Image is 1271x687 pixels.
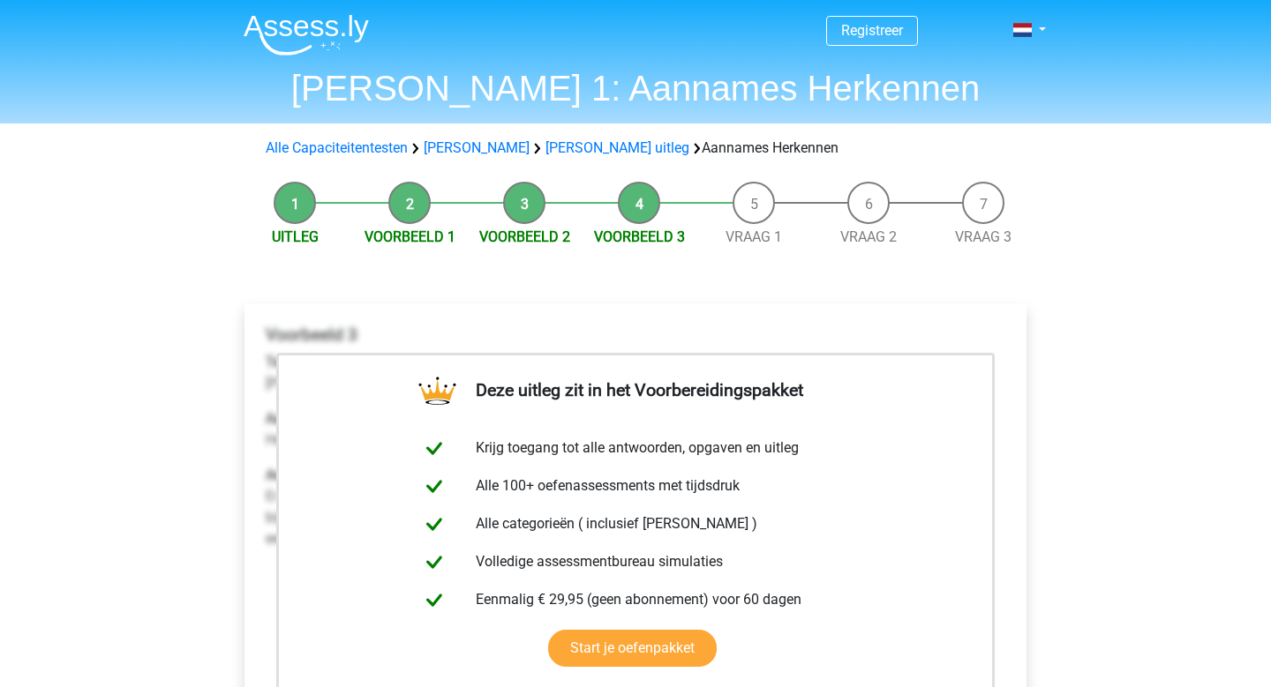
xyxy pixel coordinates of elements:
[545,139,689,156] a: [PERSON_NAME] uitleg
[424,139,530,156] a: [PERSON_NAME]
[841,22,903,39] a: Registreer
[726,228,782,245] a: Vraag 1
[266,354,299,370] b: Tekst
[259,138,1012,159] div: Aannames Herkennen
[272,228,319,245] a: Uitleg
[266,408,1005,451] p: Het eten van chips is de voornaamste reden dat [PERSON_NAME] op dit moment niet afvalt.
[266,465,1005,549] p: Er hoeft niet te worden aangenomen dat chips de voornaamste reden is dat [PERSON_NAME] niet afval...
[229,67,1042,109] h1: [PERSON_NAME] 1: Aannames Herkennen
[479,228,570,245] a: Voorbeeld 2
[365,228,455,245] a: Voorbeeld 1
[594,228,685,245] a: Voorbeeld 3
[955,228,1012,245] a: Vraag 3
[244,14,369,56] img: Assessly
[548,630,717,667] a: Start je oefenpakket
[266,325,357,345] b: Voorbeeld 3
[266,410,326,427] b: Aanname
[266,467,326,483] b: Antwoord
[266,352,1005,394] p: [PERSON_NAME] zou minder chips moeten eten om af te vallen voor de fietswedstrijd over twee maanden.
[840,228,897,245] a: Vraag 2
[266,139,408,156] a: Alle Capaciteitentesten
